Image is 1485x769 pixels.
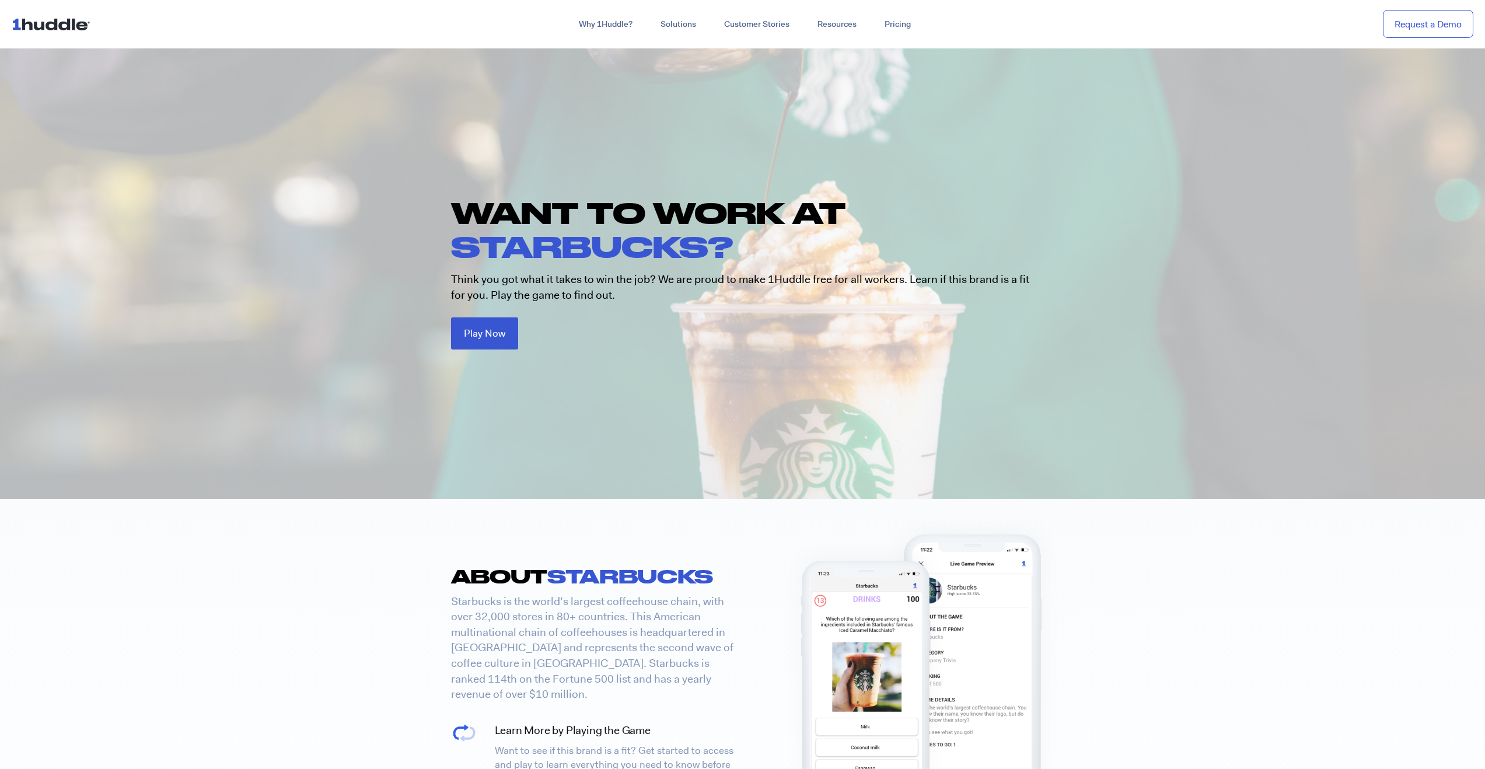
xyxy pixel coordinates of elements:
[451,272,1035,303] p: Think you got what it takes to win the job? We are proud to make 1Huddle free for all workers. Le...
[451,229,733,263] span: STARBUCKS?
[647,14,710,35] a: Solutions
[451,564,714,588] h2: ABOUT
[565,14,647,35] a: Why 1Huddle?
[803,14,871,35] a: Resources
[547,565,713,587] span: STARBUCKS
[464,328,505,338] span: Play Now
[871,14,925,35] a: Pricing
[1383,10,1473,39] a: Request a Demo
[12,13,95,35] img: ...
[495,723,737,739] h4: Learn More by Playing the Game
[451,594,733,702] span: Starbucks is the world’s largest coffeehouse chain, with over 32,000 stores in 80+ countries. Thi...
[451,317,518,349] a: Play Now
[710,14,803,35] a: Customer Stories
[451,196,1046,263] h1: WANT TO WORK AT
